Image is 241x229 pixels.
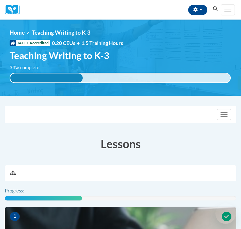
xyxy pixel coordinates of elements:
img: Logo brand [5,5,24,15]
button: Search [211,5,220,13]
h3: Lessons [5,136,236,152]
span: Teaching Writing to K-3 [10,50,109,61]
span: • [77,40,80,46]
iframe: Button to launch messaging window [215,203,236,224]
a: Home [10,29,25,36]
span: Teaching Writing to K-3 [32,29,90,36]
span: 1.5 Training Hours [81,40,123,46]
span: IACET Accredited [10,40,50,46]
label: Progress: [5,187,42,194]
button: Account Settings [188,5,207,15]
label: 33% complete [10,64,46,71]
div: 33% complete [10,73,83,82]
span: 0.20 CEUs [52,39,81,47]
a: Cox Campus [5,5,24,15]
span: 1 [10,212,20,221]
